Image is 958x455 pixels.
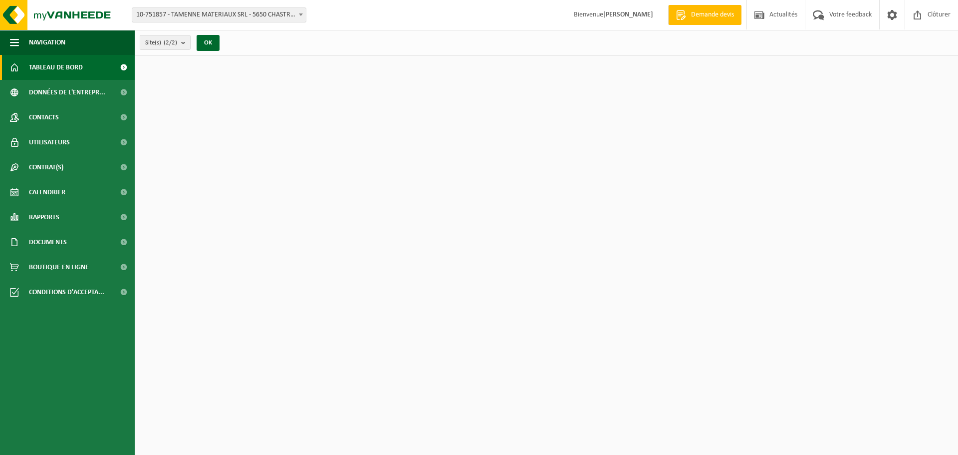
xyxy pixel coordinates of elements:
[145,35,177,50] span: Site(s)
[29,55,83,80] span: Tableau de bord
[132,8,306,22] span: 10-751857 - TAMENNE MATERIAUX SRL - 5650 CHASTRÈS, ALLE JF KENNEDY 12
[140,35,191,50] button: Site(s)(2/2)
[29,180,65,205] span: Calendrier
[29,205,59,230] span: Rapports
[197,35,220,51] button: OK
[164,39,177,46] count: (2/2)
[29,30,65,55] span: Navigation
[29,230,67,255] span: Documents
[603,11,653,18] strong: [PERSON_NAME]
[29,105,59,130] span: Contacts
[29,255,89,280] span: Boutique en ligne
[29,130,70,155] span: Utilisateurs
[29,80,105,105] span: Données de l'entrepr...
[29,155,63,180] span: Contrat(s)
[29,280,104,305] span: Conditions d'accepta...
[132,7,306,22] span: 10-751857 - TAMENNE MATERIAUX SRL - 5650 CHASTRÈS, ALLE JF KENNEDY 12
[668,5,741,25] a: Demande devis
[689,10,736,20] span: Demande devis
